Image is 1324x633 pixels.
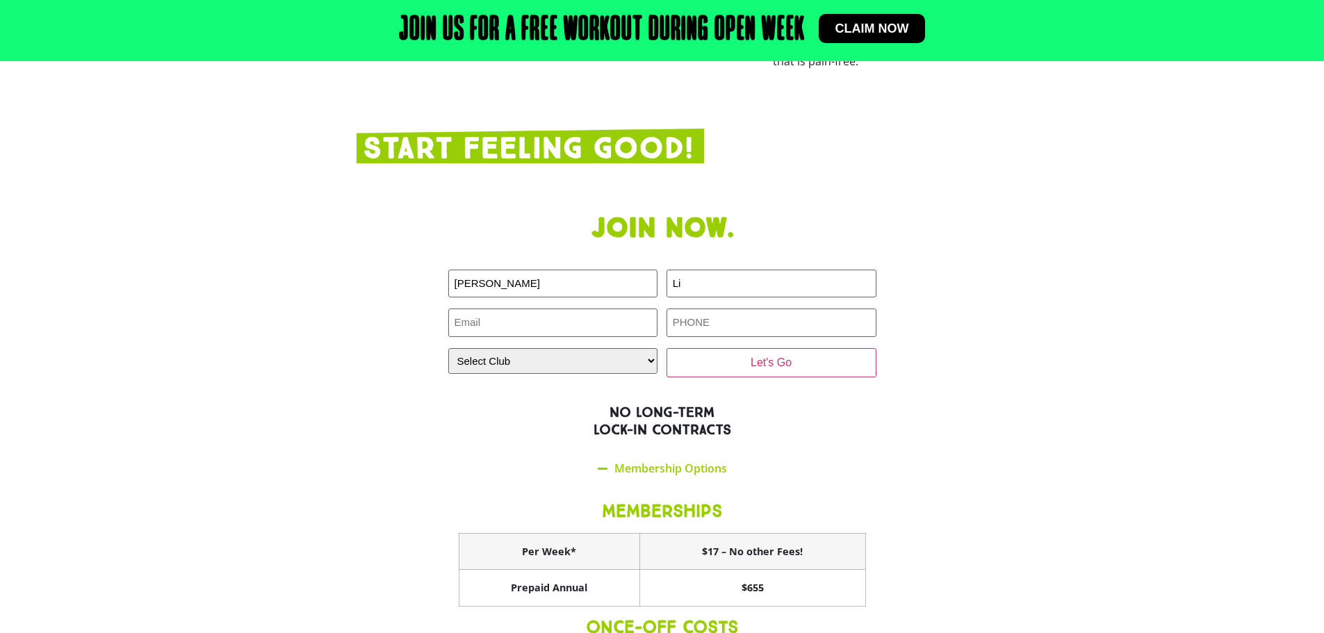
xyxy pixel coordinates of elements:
[357,404,968,438] h2: NO LONG-TERM LOCK-IN CONTRACTS
[459,533,639,570] th: Per Week*
[448,270,658,298] input: FIRST NAME
[448,309,658,337] input: Email
[639,533,865,570] th: $17 – No other Fees!
[448,452,876,485] div: Membership Options
[639,570,865,607] th: $655
[357,212,968,245] h1: Join now.
[667,309,876,337] input: PHONE
[835,22,909,35] span: Claim now
[614,461,727,476] a: Membership Options
[399,14,805,47] h2: Join us for a free workout during open week
[819,14,926,43] a: Claim now
[459,501,866,522] h3: MEMBERSHIPS
[667,348,876,377] input: Let's Go
[667,270,876,298] input: LAST NAME
[459,570,639,607] th: Prepaid Annual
